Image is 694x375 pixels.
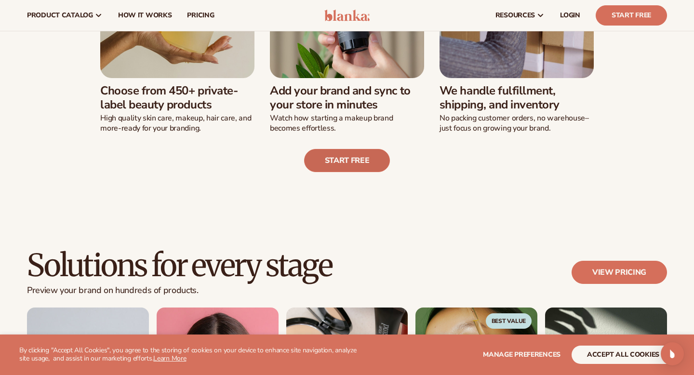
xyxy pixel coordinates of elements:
[440,84,594,112] h3: We handle fulfillment, shipping, and inventory
[304,149,390,172] a: Start free
[187,12,214,19] span: pricing
[100,113,254,134] p: High quality skin care, makeup, hair care, and more-ready for your branding.
[324,10,370,21] img: logo
[572,346,675,364] button: accept all cookies
[486,313,532,329] span: Best Value
[19,347,362,363] p: By clicking "Accept All Cookies", you agree to the storing of cookies on your device to enhance s...
[153,354,186,363] a: Learn More
[596,5,667,26] a: Start Free
[270,84,424,112] h3: Add your brand and sync to your store in minutes
[27,12,93,19] span: product catalog
[100,84,254,112] h3: Choose from 450+ private-label beauty products
[661,342,684,365] div: Open Intercom Messenger
[118,12,172,19] span: How It Works
[27,285,332,296] p: Preview your brand on hundreds of products.
[495,12,535,19] span: resources
[483,346,561,364] button: Manage preferences
[440,113,594,134] p: No packing customer orders, no warehouse–just focus on growing your brand.
[27,249,332,281] h2: Solutions for every stage
[270,113,424,134] p: Watch how starting a makeup brand becomes effortless.
[572,261,667,284] a: View pricing
[560,12,580,19] span: LOGIN
[483,350,561,359] span: Manage preferences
